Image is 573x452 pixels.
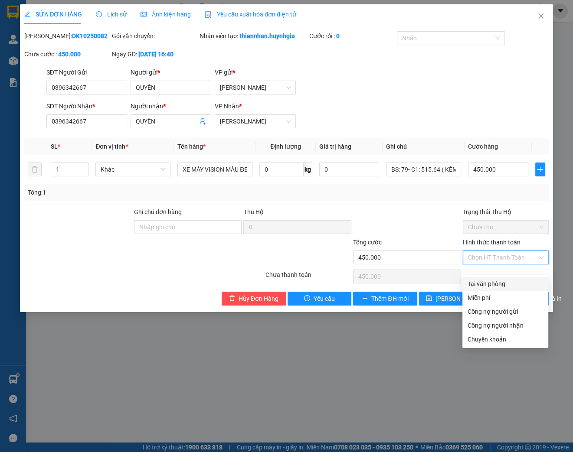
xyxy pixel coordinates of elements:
span: plus [536,166,545,173]
span: Tổng cước [353,239,382,246]
div: Người nhận [131,101,211,111]
img: icon [205,11,212,18]
button: exclamation-circleYêu cầu [288,292,352,306]
span: save [426,295,432,302]
button: delete [28,163,42,176]
span: VP Nhận [215,103,239,110]
span: Chưa thu : [82,55,100,75]
div: 0396342667 [83,37,152,49]
div: Trạng thái Thu Hộ [463,207,549,217]
div: Chưa cước : [24,49,110,59]
label: Ghi chú đơn hàng [134,208,182,215]
span: SL [51,143,58,150]
span: clock-circle [96,11,102,17]
b: 0 [336,33,340,39]
div: [PERSON_NAME] [83,7,152,27]
label: Hình thức thanh toán [463,239,521,246]
span: edit [24,11,30,17]
b: DK10250082 [72,33,108,39]
div: Công nợ người nhận [468,321,543,330]
input: Ghi chú đơn hàng [134,220,242,234]
div: QUYÊN [83,27,152,37]
span: Định lượng [270,143,301,150]
span: Khác [101,163,165,176]
th: Ghi chú [383,138,465,155]
div: Tổng: 1 [28,188,222,197]
div: VP gửi [215,68,295,77]
span: kg [304,163,312,176]
div: Cước gửi hàng sẽ được ghi vào công nợ của người nhận [462,319,548,332]
div: Nhân viên tạo: [200,31,308,41]
div: Tại văn phòng [468,279,543,289]
span: Chọn HT Thanh Toán [468,251,544,264]
span: Cước hàng [468,143,498,150]
div: [PERSON_NAME]: [24,31,110,41]
span: Đơn vị tính [95,143,128,150]
span: Yêu cầu [314,294,335,303]
span: SỬA ĐƠN HÀNG [24,11,82,18]
div: Người gửi [131,68,211,77]
button: plusThêm ĐH mới [353,292,417,306]
span: Chưa thu [468,221,544,234]
button: deleteHủy Đơn Hàng [222,292,286,306]
span: Hủy Đơn Hàng [239,294,278,303]
div: Gói vận chuyển: [112,31,198,41]
span: user-add [199,118,206,125]
div: Ngày GD: [112,49,198,59]
span: exclamation-circle [304,295,310,302]
button: save[PERSON_NAME] thay đổi [419,292,483,306]
span: Ảnh kiện hàng [141,11,191,18]
div: SĐT Người Nhận [46,101,127,111]
span: [PERSON_NAME] thay đổi [435,294,505,303]
button: Close [529,4,553,29]
span: picture [141,11,147,17]
div: Cước gửi hàng sẽ được ghi vào công nợ của người gửi [462,305,548,319]
span: Phạm Ngũ Lão [220,115,290,128]
div: SĐT Người Gửi [46,68,127,77]
div: Cước rồi : [309,31,395,41]
span: Gửi: [7,7,21,16]
div: [PERSON_NAME] [7,7,77,27]
div: 450.000 [82,55,153,76]
div: Miễn phí [468,293,543,302]
div: QUYÊN [7,27,77,37]
span: Thêm ĐH mới [371,294,408,303]
b: thiennhan.huynhgia [239,33,295,39]
span: Diên Khánh [220,81,290,94]
button: printer[PERSON_NAME] và In [485,292,549,306]
div: Công nợ người gửi [468,307,543,316]
div: 0396342667 [7,37,77,49]
span: Giá trị hàng [319,143,351,150]
span: Thu Hộ [243,208,263,215]
div: Chưa thanh toán [265,270,352,285]
button: plus [535,163,545,176]
span: plus [362,295,368,302]
span: Nhận: [83,7,104,16]
span: delete [229,295,235,302]
div: Chuyển khoản [468,335,543,344]
b: 450.000 [58,51,81,58]
span: Tên hàng [177,143,206,150]
b: [DATE] 16:40 [138,51,174,58]
span: Yêu cầu xuất hóa đơn điện tử [205,11,296,18]
span: close [537,13,544,20]
input: Ghi Chú [386,163,461,176]
input: VD: Bàn, Ghế [177,163,252,176]
span: Lịch sử [96,11,127,18]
